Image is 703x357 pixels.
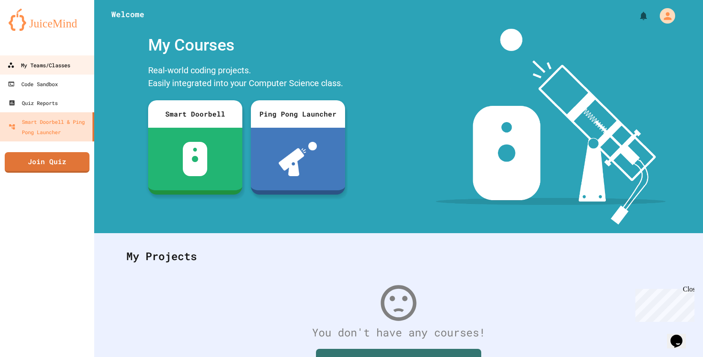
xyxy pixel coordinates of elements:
div: My Notifications [623,9,651,23]
iframe: chat widget [632,285,694,322]
div: Real-world coding projects. Easily integrated into your Computer Science class. [144,62,349,94]
a: Join Quiz [5,152,89,173]
div: You don't have any courses! [118,324,679,341]
div: My Teams/Classes [7,60,70,71]
img: banner-image-my-projects.png [436,29,665,225]
div: My Projects [118,240,679,273]
div: Smart Doorbell [148,100,242,128]
div: My Courses [144,29,349,62]
div: Code Sandbox [8,79,58,89]
div: Smart Doorbell & Ping Pong Launcher [9,117,89,137]
div: My Account [651,6,677,26]
div: Chat with us now!Close [3,3,59,54]
img: sdb-white.svg [183,142,207,176]
img: logo-orange.svg [9,9,86,31]
div: Ping Pong Launcher [251,100,345,128]
iframe: chat widget [667,323,694,348]
img: ppl-with-ball.png [279,142,317,176]
div: Quiz Reports [9,98,58,108]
